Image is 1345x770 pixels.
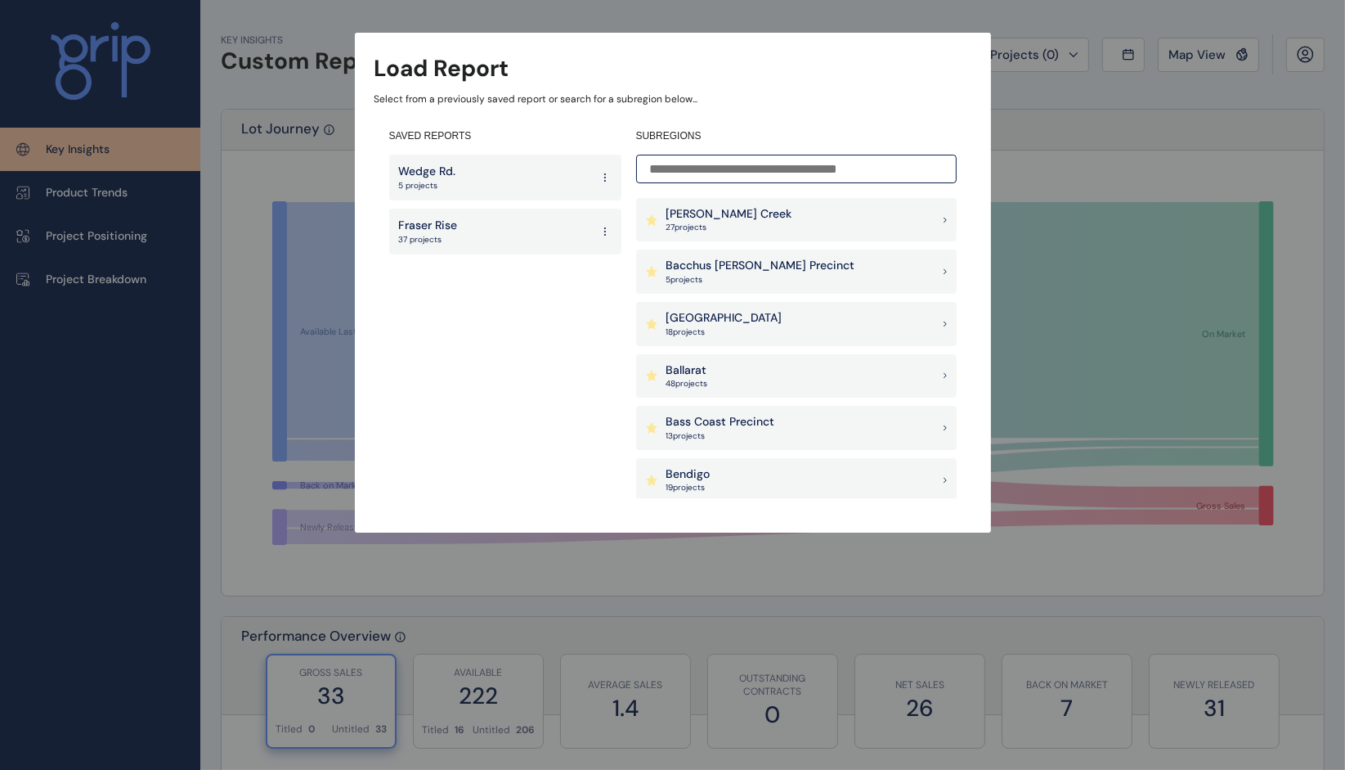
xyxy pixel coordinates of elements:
[666,206,792,223] p: [PERSON_NAME] Creek
[399,234,458,245] p: 37 projects
[666,482,711,493] p: 19 project s
[666,466,711,483] p: Bendigo
[636,129,957,143] h4: SUBREGIONS
[399,164,456,180] p: Wedge Rd.
[666,274,855,286] p: 5 project s
[666,414,775,430] p: Bass Coast Precinct
[389,129,621,143] h4: SAVED REPORTS
[666,362,708,379] p: Ballarat
[399,218,458,234] p: Fraser Rise
[666,222,792,233] p: 27 project s
[399,180,456,191] p: 5 projects
[666,378,708,390] p: 48 project s
[666,258,855,274] p: Bacchus [PERSON_NAME] Precinct
[666,310,782,326] p: [GEOGRAPHIC_DATA]
[666,326,782,338] p: 18 project s
[374,92,971,106] p: Select from a previously saved report or search for a subregion below...
[666,430,775,442] p: 13 project s
[374,52,509,84] h3: Load Report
